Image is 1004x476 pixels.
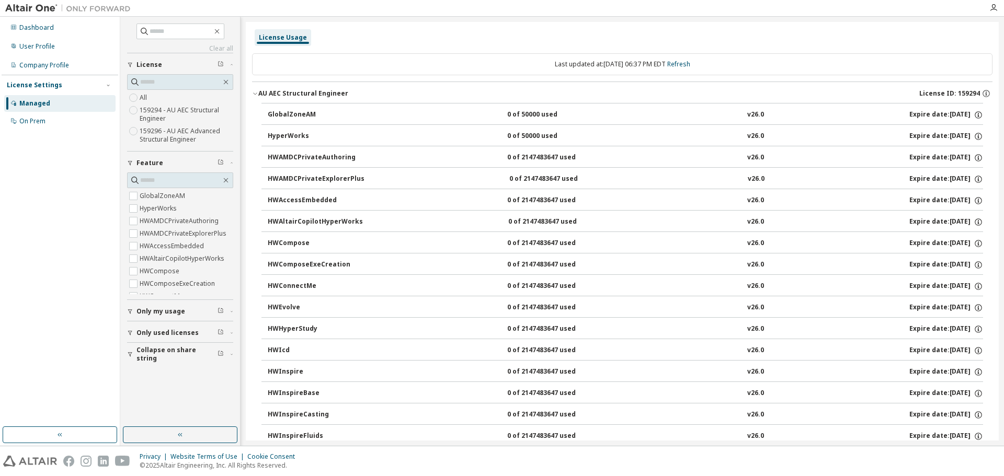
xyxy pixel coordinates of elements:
span: Clear filter [218,307,224,316]
label: HWConnectMe [140,290,186,303]
div: HWInspireBase [268,389,362,398]
div: 0 of 2147483647 used [507,282,601,291]
div: v26.0 [747,132,764,141]
div: 0 of 2147483647 used [507,153,601,162]
div: Expire date: [DATE] [909,239,983,248]
label: HWAMDCPrivateExplorerPlus [140,227,229,240]
label: HWCompose [140,265,181,277]
button: GlobalZoneAM0 of 50000 usedv26.0Expire date:[DATE] [268,103,983,126]
img: instagram.svg [81,456,92,467]
span: Feature [136,159,163,167]
button: HWIcd0 of 2147483647 usedv26.0Expire date:[DATE] [268,339,983,362]
label: 159294 - AU AEC Structural Engineer [140,104,233,125]
span: Clear filter [218,350,224,358]
div: On Prem [19,117,45,125]
button: Only my usage [127,300,233,323]
label: HWAltairCopilotHyperWorks [140,252,226,265]
label: HWAMDCPrivateAuthoring [140,215,221,227]
div: 0 of 2147483647 used [507,324,601,334]
div: Expire date: [DATE] [909,260,983,270]
div: Cookie Consent [247,452,301,461]
div: Expire date: [DATE] [909,432,983,441]
div: 0 of 2147483647 used [507,389,601,398]
button: License [127,53,233,76]
div: Expire date: [DATE] [909,303,983,312]
button: HWCompose0 of 2147483647 usedv26.0Expire date:[DATE] [268,232,983,255]
button: HWInspireCasting0 of 2147483647 usedv26.0Expire date:[DATE] [268,403,983,426]
a: Clear all [127,44,233,53]
div: HWInspire [268,367,362,377]
div: AU AEC Structural Engineer [258,89,348,98]
div: Privacy [140,452,170,461]
div: 0 of 2147483647 used [507,346,601,355]
div: 0 of 2147483647 used [507,239,601,248]
button: Collapse on share string [127,343,233,366]
div: Last updated at: [DATE] 06:37 PM EDT [252,53,992,75]
span: License ID: 159294 [919,89,980,98]
button: AU AEC Structural EngineerLicense ID: 159294 [252,82,992,105]
div: HWCompose [268,239,362,248]
span: Clear filter [218,159,224,167]
div: Expire date: [DATE] [909,110,983,120]
button: HyperWorks0 of 50000 usedv26.0Expire date:[DATE] [268,125,983,148]
div: 0 of 2147483647 used [507,367,601,377]
div: 0 of 2147483647 used [509,175,603,184]
div: Managed [19,99,50,108]
div: v26.0 [747,410,764,420]
button: HWInspire0 of 2147483647 usedv26.0Expire date:[DATE] [268,361,983,384]
button: HWAccessEmbedded0 of 2147483647 usedv26.0Expire date:[DATE] [268,189,983,212]
div: v26.0 [747,303,764,312]
div: 0 of 2147483647 used [507,410,601,420]
div: v26.0 [747,346,764,355]
div: 0 of 50000 used [507,132,601,141]
div: HWComposeExeCreation [268,260,362,270]
div: v26.0 [747,432,764,441]
div: Expire date: [DATE] [909,217,983,227]
img: linkedin.svg [98,456,109,467]
button: HWAMDCPrivateExplorerPlus0 of 2147483647 usedv26.0Expire date:[DATE] [268,168,983,191]
div: HyperWorks [268,132,362,141]
label: All [140,91,149,104]
img: Altair One [5,3,136,14]
button: HWEvolve0 of 2147483647 usedv26.0Expire date:[DATE] [268,296,983,319]
div: HWAltairCopilotHyperWorks [268,217,363,227]
div: HWInspireCasting [268,410,362,420]
div: HWIcd [268,346,362,355]
div: 0 of 2147483647 used [507,303,601,312]
div: HWAMDCPrivateExplorerPlus [268,175,364,184]
a: Refresh [667,60,690,68]
div: Expire date: [DATE] [909,346,983,355]
div: v26.0 [748,175,765,184]
div: v26.0 [747,239,764,248]
div: GlobalZoneAM [268,110,362,120]
img: altair_logo.svg [3,456,57,467]
div: v26.0 [747,196,764,205]
img: facebook.svg [63,456,74,467]
div: v26.0 [747,260,764,270]
div: Expire date: [DATE] [909,132,983,141]
span: Clear filter [218,329,224,337]
div: v26.0 [747,324,764,334]
p: © 2025 Altair Engineering, Inc. All Rights Reserved. [140,461,301,470]
div: Expire date: [DATE] [909,324,983,334]
div: License Settings [7,81,62,89]
button: HWComposeExeCreation0 of 2147483647 usedv26.0Expire date:[DATE] [268,253,983,276]
div: 0 of 2147483647 used [508,217,602,227]
div: HWEvolve [268,303,362,312]
div: Expire date: [DATE] [909,282,983,291]
label: HyperWorks [140,202,179,215]
div: 0 of 2147483647 used [507,196,601,205]
div: Dashboard [19,24,54,32]
button: HWConnectMe0 of 2147483647 usedv26.0Expire date:[DATE] [268,275,983,298]
span: Collapse on share string [136,346,218,363]
span: Only used licenses [136,329,199,337]
div: Website Terms of Use [170,452,247,461]
img: youtube.svg [115,456,130,467]
button: HWInspireFluids0 of 2147483647 usedv26.0Expire date:[DATE] [268,425,983,448]
button: HWInspireBase0 of 2147483647 usedv26.0Expire date:[DATE] [268,382,983,405]
label: GlobalZoneAM [140,190,187,202]
div: Expire date: [DATE] [909,389,983,398]
div: v26.0 [747,153,764,162]
div: v26.0 [747,282,764,291]
div: 0 of 50000 used [507,110,601,120]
